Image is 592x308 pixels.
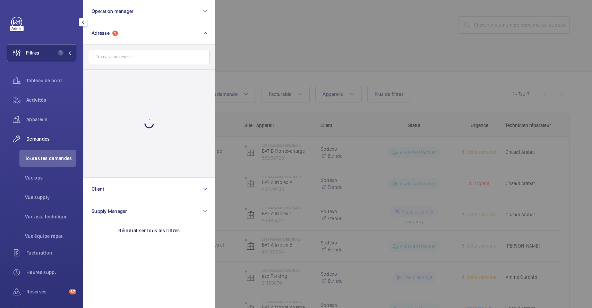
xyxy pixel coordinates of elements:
[7,44,76,61] button: Filtres1
[26,97,76,103] span: Activités
[25,194,76,201] span: Vue supply
[25,174,76,181] span: Vue ops
[26,49,39,56] span: Filtres
[26,249,76,256] span: Facturation
[69,289,76,294] span: 67
[58,50,63,56] span: 1
[26,288,66,295] span: Réserves
[26,269,76,276] span: Heures supp.
[25,233,76,240] span: Vue équipe répar.
[26,116,76,123] span: Appareils
[25,155,76,162] span: Toutes les demandes
[25,213,76,220] span: Vue ass. technique
[26,135,76,142] span: Demandes
[26,77,76,84] span: Tableau de bord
